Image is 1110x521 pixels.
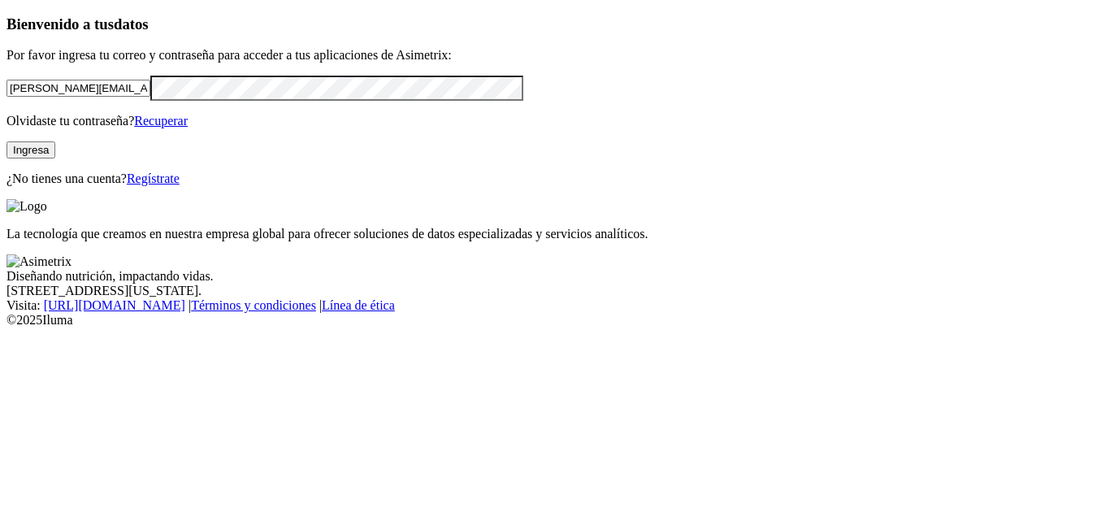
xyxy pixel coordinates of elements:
a: [URL][DOMAIN_NAME] [44,298,185,312]
input: Tu correo [7,80,150,97]
div: © 2025 Iluma [7,313,1103,328]
div: [STREET_ADDRESS][US_STATE]. [7,284,1103,298]
span: datos [114,15,149,33]
h3: Bienvenido a tus [7,15,1103,33]
button: Ingresa [7,141,55,158]
img: Logo [7,199,47,214]
p: La tecnología que creamos en nuestra empresa global para ofrecer soluciones de datos especializad... [7,227,1103,241]
p: ¿No tienes una cuenta? [7,171,1103,186]
a: Regístrate [127,171,180,185]
p: Por favor ingresa tu correo y contraseña para acceder a tus aplicaciones de Asimetrix: [7,48,1103,63]
a: Recuperar [134,114,188,128]
p: Olvidaste tu contraseña? [7,114,1103,128]
div: Visita : | | [7,298,1103,313]
img: Asimetrix [7,254,72,269]
a: Términos y condiciones [191,298,316,312]
div: Diseñando nutrición, impactando vidas. [7,269,1103,284]
a: Línea de ética [322,298,395,312]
